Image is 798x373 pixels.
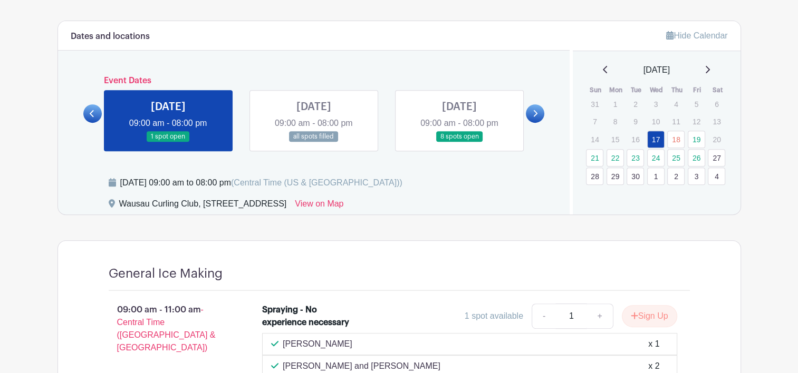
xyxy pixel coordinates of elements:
[465,310,523,322] div: 1 spot available
[607,149,624,166] a: 22
[586,96,603,112] p: 31
[707,85,728,95] th: Sat
[627,113,644,130] p: 9
[585,85,606,95] th: Sun
[283,338,352,350] p: [PERSON_NAME]
[688,96,705,112] p: 5
[627,131,644,148] p: 16
[627,96,644,112] p: 2
[119,198,287,214] div: Wausau Curling Club, [STREET_ADDRESS]
[708,168,725,185] a: 4
[647,96,665,112] p: 3
[667,113,685,130] p: 11
[647,168,665,185] a: 1
[708,113,725,130] p: 13
[92,299,246,358] p: 09:00 am - 11:00 am
[648,338,659,350] div: x 1
[667,131,685,148] a: 18
[647,85,667,95] th: Wed
[627,168,644,185] a: 30
[109,266,223,281] h4: General Ice Making
[667,149,685,166] a: 25
[667,168,685,185] a: 2
[607,131,624,148] p: 15
[120,176,402,189] div: [DATE] 09:00 am to 08:00 pm
[71,32,150,42] h6: Dates and locations
[295,198,343,214] a: View on Map
[622,305,677,327] button: Sign Up
[607,113,624,130] p: 8
[708,149,725,166] a: 27
[688,149,705,166] a: 26
[647,149,665,166] a: 24
[626,85,647,95] th: Tue
[667,85,687,95] th: Thu
[666,31,727,40] a: Hide Calendar
[586,168,603,185] a: 28
[586,149,603,166] a: 21
[586,131,603,148] p: 14
[102,76,526,86] h6: Event Dates
[687,85,708,95] th: Fri
[667,96,685,112] p: 4
[587,303,613,329] a: +
[647,113,665,130] p: 10
[607,168,624,185] a: 29
[262,303,353,329] div: Spraying - No experience necessary
[708,131,725,148] p: 20
[117,305,216,352] span: - Central Time ([GEOGRAPHIC_DATA] & [GEOGRAPHIC_DATA])
[532,303,556,329] a: -
[607,96,624,112] p: 1
[688,168,705,185] a: 3
[231,178,402,187] span: (Central Time (US & [GEOGRAPHIC_DATA]))
[688,131,705,148] a: 19
[647,131,665,148] a: 17
[643,64,670,76] span: [DATE]
[688,113,705,130] p: 12
[708,96,725,112] p: 6
[283,360,446,372] p: [PERSON_NAME] and [PERSON_NAME]
[627,149,644,166] a: 23
[586,113,603,130] p: 7
[606,85,627,95] th: Mon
